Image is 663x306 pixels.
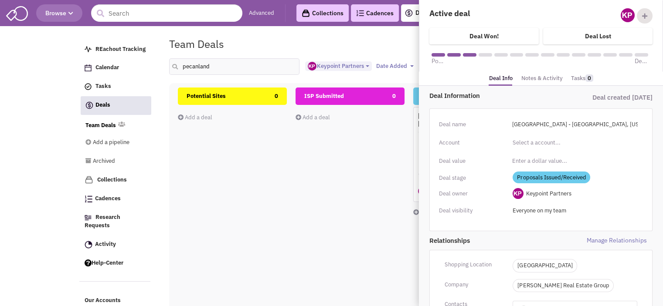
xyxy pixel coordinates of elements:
[418,148,427,156] img: CompanyLogo
[85,83,92,90] img: icon-tasks.png
[85,214,120,229] span: Research Requests
[418,159,427,168] img: ShoppingCenter
[351,4,399,22] a: Cadences
[489,72,512,86] a: Deal Info
[249,9,274,17] a: Advanced
[432,57,445,65] span: Potential Sites
[296,114,330,121] a: Add a deal
[517,262,572,270] a: [GEOGRAPHIC_DATA]
[187,92,226,100] span: Potential Sites
[95,83,111,90] span: Tasks
[429,8,535,18] h4: Active deal
[97,176,127,183] span: Collections
[85,153,139,170] a: Archived
[169,38,224,50] h1: Team Deals
[356,10,364,16] img: Cadences_logo.png
[513,171,590,183] span: Proposals Issued/Received
[541,91,653,104] div: Deal created [DATE]
[169,58,300,75] input: Search deals
[85,215,92,220] img: Research.png
[308,62,364,70] span: Keypoint Partners
[95,45,146,53] span: REachout Tracking
[95,240,116,248] span: Activity
[80,255,151,272] a: Help-Center
[80,41,151,58] a: REachout Tracking
[439,119,507,130] div: Deal name
[45,9,73,17] span: Browse
[80,209,151,234] a: Research Requests
[439,137,507,148] div: Account
[95,195,121,202] span: Cadences
[513,204,637,218] input: Select a privacy option...
[513,136,588,150] input: Select a account...
[85,121,116,130] a: Team Deals
[308,62,316,71] img: ny_GipEnDU-kinWYCc5EwQ.png
[439,259,507,270] div: Shopping Location
[85,259,92,266] img: help.png
[304,92,344,100] span: ISP Submitted
[85,135,139,151] a: Add a pipeline
[80,60,151,76] a: Calendar
[275,87,278,105] span: 0
[439,188,507,199] div: Deal owner
[81,96,151,115] a: Deals
[585,32,611,40] h4: Deal Lost
[585,74,593,82] span: 0
[541,236,653,245] span: Manage Relationships
[621,8,635,22] img: ny_GipEnDU-kinWYCc5EwQ.png
[418,169,517,180] span: days in stage
[439,172,507,184] div: Deal stage
[296,4,349,22] a: Collections
[439,205,507,216] div: Deal visibility
[429,236,541,245] span: Relationships
[392,87,396,105] span: 0
[405,8,432,18] a: Deals
[85,195,92,202] img: Cadences_logo.png
[95,64,119,71] span: Calendar
[507,118,643,131] input: Enter a deal name...
[376,62,407,70] span: Date Added
[85,64,92,71] img: Calendar.png
[418,170,427,178] img: icon-daysinstage.png
[80,171,151,188] a: Collections
[429,91,541,100] div: Deal Information
[36,4,82,22] button: Browse
[178,114,212,121] a: Add a deal
[80,236,151,253] a: Activity
[80,78,151,95] a: Tasks
[418,137,427,145] img: Contact Image
[85,241,92,249] img: Activity.png
[85,175,93,184] img: icon-collection-lavender.png
[507,154,643,168] input: Enter a dollar value...
[373,61,416,71] button: Date Added
[521,72,562,85] a: Notes & Activity
[302,9,310,17] img: icon-collection-lavender-black.svg
[635,57,648,65] span: Deal Won
[80,191,151,207] a: Cadences
[637,8,653,24] div: Add Collaborator
[6,4,28,21] img: SmartAdmin
[418,61,445,71] button: States
[91,4,242,22] input: Search
[439,279,507,290] div: Company
[405,8,413,18] img: icon-deals.svg
[439,155,507,167] div: Deal value
[85,297,121,304] span: Our Accounts
[413,208,448,216] a: Add a deal
[571,72,593,85] a: Tasks
[418,112,517,128] h4: [GEOGRAPHIC_DATA] - [GEOGRAPHIC_DATA], [US_STATE]
[305,61,372,71] button: Keypoint Partners
[526,190,571,197] span: Keypoint Partners
[85,100,94,111] img: icon-deals.svg
[469,32,499,40] h4: Deal Won!
[513,279,614,293] p: [PERSON_NAME] Real Estate Group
